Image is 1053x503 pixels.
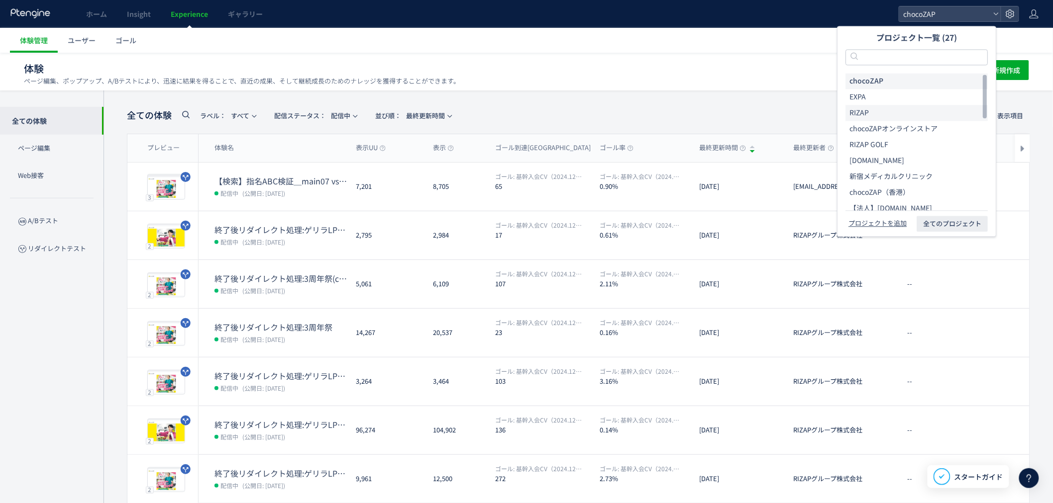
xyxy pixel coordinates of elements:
dt: 65 [495,181,592,191]
div: 2 [146,486,154,493]
dt: 0.90% [600,181,691,191]
span: [DOMAIN_NAME] [849,156,904,166]
span: 配信中 [220,480,238,490]
span: 基幹入会CV（2024.12～） [495,367,582,375]
span: 基幹入会CV（2024.12～） [495,172,582,180]
span: yutaro.tanaka@mmm.rizap.jp [794,182,884,211]
dt: 17 [495,230,592,240]
span: 配信中 [220,431,238,441]
div: 2 [146,340,154,347]
div: [DATE] [691,163,786,211]
div: [DATE] [691,406,786,454]
span: プレビュー [147,143,180,153]
img: e7a5a18f2c6230f73e8a26be341dba451751857885681.jpeg [148,371,185,394]
div: 2 [146,291,154,298]
p: ページ編集、ポップアップ、A/Bテストにより、迅速に結果を得ることで、直近の成果、そして継続成長のためのナレッジを獲得することができます。 [24,77,460,85]
span: 基幹入会CV（2024.12～） [600,221,682,229]
div: 9,961 [348,455,425,503]
img: 94690efdb7f001d177019baad5bf25841755242062869.jpeg [148,274,185,297]
button: 表示項目 [979,107,1030,123]
span: 基幹入会CV（2024.12～） [495,269,582,278]
span: すべて [200,107,249,124]
span: 新宿メディカルクリニック [849,172,933,182]
span: ホーム [86,9,107,19]
dt: 272 [495,474,592,483]
span: 基幹入会CV（2024.12～） [600,416,682,424]
span: 基幹入会CV（2024.12～） [495,221,582,229]
button: ラベル：すべて [194,107,262,123]
span: RIZAPグループ株式会社 [794,474,884,503]
div: [DATE] [691,455,786,503]
span: 並び順： [375,111,401,120]
span: (公開日: [DATE]) [242,238,285,246]
div: 2,795 [348,211,425,259]
span: 表示UU [356,143,386,153]
div: 3 [146,194,154,201]
h2: プロジェクト一覧 (27) [845,26,988,48]
span: 配信中 [220,334,238,344]
span: (公開日: [DATE]) [242,189,285,197]
span: 基幹入会CV（2024.12～） [600,367,682,375]
span: (公開日: [DATE]) [242,286,285,295]
span: 表示項目 [998,112,1024,119]
button: 配信ステータス​：配信中 [268,107,363,123]
div: [DATE] [691,260,786,308]
span: 最終更新時間 [699,143,746,153]
dt: 終了後リダイレクト処理:ゲリラLP→通常LP④ [214,224,348,236]
span: 基幹入会CV（2024.12～） [495,416,582,424]
span: Insight [127,9,151,19]
img: 94690efdb7f001d177019baad5bf25841751857657372.jpeg [148,225,185,248]
span: 最終更新者 [794,143,834,153]
div: 3,464 [425,357,487,406]
span: RIZAPグループ株式会社 [794,328,884,357]
dt: 23 [495,328,592,337]
span: ゴール到達[GEOGRAPHIC_DATA] [495,143,599,153]
span: RIZAPグループ株式会社 [794,231,884,259]
div: 5,061 [348,260,425,308]
dt: 3.16% [600,376,691,386]
dt: 107 [495,279,592,288]
span: chocoZAP（香港） [849,188,910,198]
span: -- [908,279,913,289]
span: 配信中 [220,285,238,295]
span: RIZAPグループ株式会社 [794,279,884,308]
span: ゴール率 [600,143,633,153]
div: 2 [146,243,154,250]
span: 基幹入会CV（2024.12～） [495,318,582,327]
div: 14,267 [348,309,425,357]
div: 104,902 [425,406,487,454]
span: RIZAP GOLF [849,140,888,150]
button: 並び順：最終更新時間 [369,107,457,123]
span: 全ての体験 [127,109,172,122]
div: 20,537 [425,309,487,357]
button: プロジェクトを追加 [845,219,910,229]
span: chocoZAPオンラインストア [849,124,938,134]
img: 94690efdb7f001d177019baad5bf25841755241765150.jpeg [148,323,185,345]
span: 全てのプロジェクト [923,216,981,232]
span: 体験管理 [20,35,48,45]
img: 94690efdb7f001d177019baad5bf25841751857624834.jpeg [148,420,185,443]
dt: 0.16% [600,328,691,337]
div: 7,201 [348,163,425,211]
span: 配信中 [274,107,350,124]
img: 94690efdb7f001d177019baad5bf25841757571434963.jpeg [148,176,185,199]
dt: 0.14% [600,425,691,434]
span: (公開日: [DATE]) [242,335,285,343]
span: 基幹入会CV（2024.12～） [600,269,682,278]
span: スタートガイド [954,472,1003,482]
div: [DATE] [691,309,786,357]
span: (公開日: [DATE]) [242,481,285,490]
div: 96,274 [348,406,425,454]
h1: 体験 [24,62,930,76]
dt: 2.11% [600,279,691,288]
span: 配信ステータス​： [274,111,326,120]
span: RIZAP [849,108,869,118]
dt: 【検索】指名ABC検証＿main07 vs beginneradmn-01/ vs /main-07 [214,175,348,187]
span: (公開日: [DATE]) [242,384,285,392]
span: 体験名 [214,143,234,153]
span: ユーザー [68,35,96,45]
dt: 0.61% [600,230,691,240]
dt: 終了後リダイレクト処理:3周年祭(copy) [214,273,348,284]
span: 配信中 [220,188,238,198]
div: 2,984 [425,211,487,259]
